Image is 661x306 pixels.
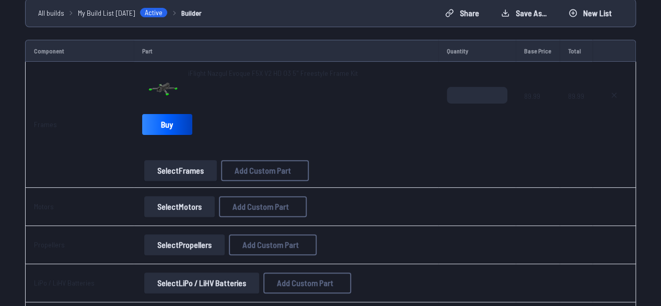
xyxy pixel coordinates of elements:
a: All builds [38,7,64,18]
span: My Build List [DATE] [78,7,135,18]
a: My Build List [DATE]Active [78,7,168,18]
span: Active [140,7,168,18]
a: Builder [181,7,202,18]
span: 89.99 [568,87,584,137]
a: Propellers [34,240,65,249]
td: Component [25,40,134,62]
span: iFlight Nazgul Evoque F5X V2 HD O3 5" Freestyle Frame Kit [188,69,358,77]
span: 89.99 [524,87,551,137]
button: Add Custom Part [263,273,351,293]
span: Add Custom Part [233,202,289,211]
a: SelectFrames [142,160,219,181]
a: SelectPropellers [142,234,227,255]
button: Add Custom Part [219,196,307,217]
a: Buy [142,114,192,135]
span: Add Custom Part [277,279,333,287]
span: Add Custom Part [235,166,291,175]
span: Add Custom Part [242,241,299,249]
a: SelectMotors [142,196,217,217]
img: image [142,68,184,110]
button: SelectFrames [144,160,217,181]
button: Share [436,5,488,21]
td: Quantity [438,40,516,62]
button: New List [560,5,621,21]
td: Part [134,40,438,62]
button: Add Custom Part [221,160,309,181]
td: Base Price [516,40,560,62]
button: SelectLiPo / LiHV Batteries [144,273,259,293]
a: iFlight Nazgul Evoque F5X V2 HD O3 5" Freestyle Frame Kit [188,68,358,78]
button: Save as... [492,5,555,21]
td: Total [560,40,593,62]
button: Add Custom Part [229,234,317,255]
button: SelectPropellers [144,234,225,255]
a: Motors [34,202,54,211]
button: SelectMotors [144,196,215,217]
a: SelectLiPo / LiHV Batteries [142,273,261,293]
a: LiPo / LiHV Batteries [34,278,95,287]
a: Frames [34,120,57,129]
